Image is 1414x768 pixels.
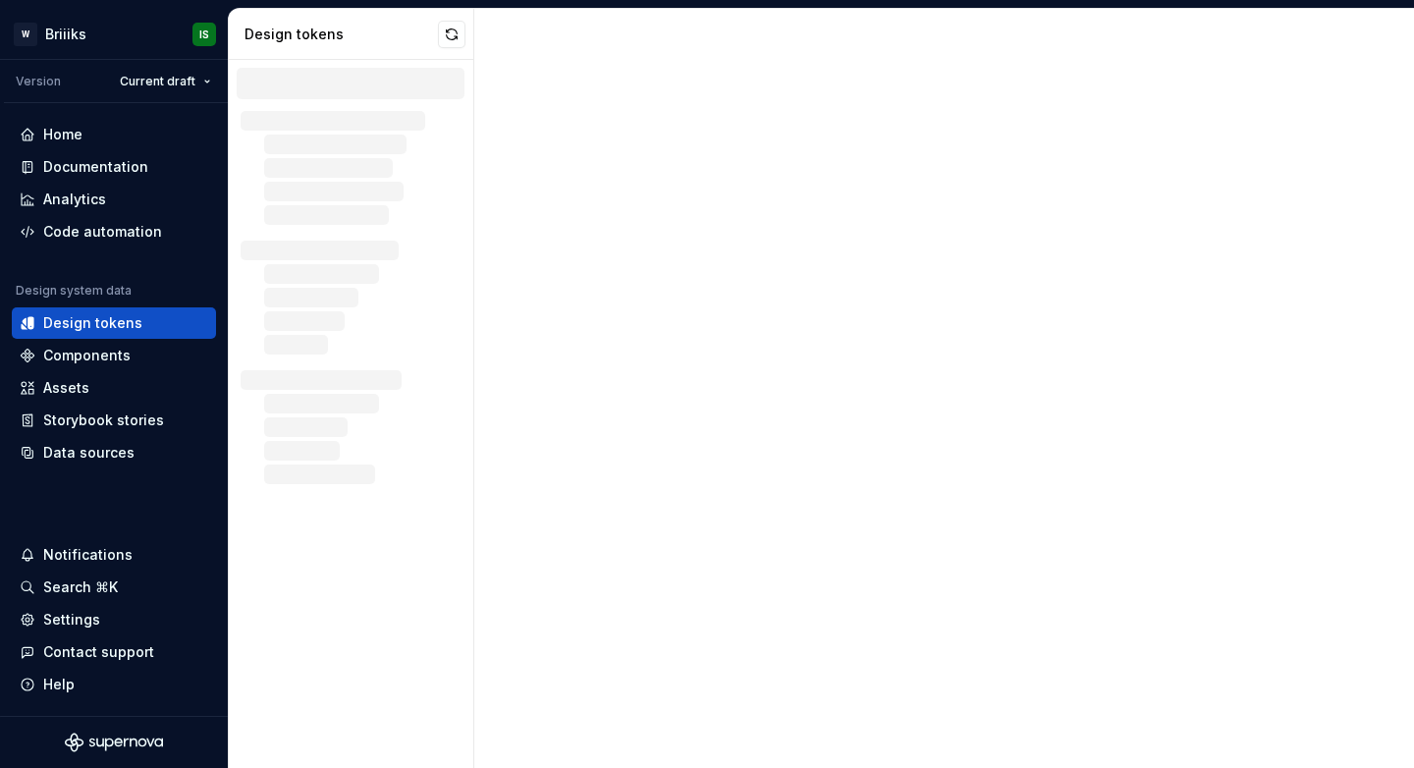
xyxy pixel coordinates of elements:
button: Search ⌘K [12,572,216,603]
a: Home [12,119,216,150]
div: Storybook stories [43,411,164,430]
a: Storybook stories [12,405,216,436]
button: Contact support [12,636,216,668]
button: Help [12,669,216,700]
button: WBriiiksIS [4,13,224,55]
div: Help [43,675,75,694]
button: Current draft [111,68,220,95]
div: Code automation [43,222,162,242]
div: Notifications [43,545,133,565]
a: Settings [12,604,216,635]
a: Analytics [12,184,216,215]
div: Design tokens [43,313,142,333]
div: Contact support [43,642,154,662]
div: Search ⌘K [43,577,118,597]
a: Design tokens [12,307,216,339]
div: Settings [43,610,100,630]
div: Data sources [43,443,135,463]
div: Home [43,125,82,144]
div: Version [16,74,61,89]
a: Documentation [12,151,216,183]
div: Briiiks [45,25,86,44]
div: W [14,23,37,46]
svg: Supernova Logo [65,733,163,752]
div: Design tokens [245,25,438,44]
div: Analytics [43,190,106,209]
a: Data sources [12,437,216,468]
a: Components [12,340,216,371]
span: Current draft [120,74,195,89]
a: Assets [12,372,216,404]
a: Code automation [12,216,216,247]
button: Notifications [12,539,216,571]
div: Assets [43,378,89,398]
div: Components [43,346,131,365]
div: Documentation [43,157,148,177]
div: IS [199,27,209,42]
div: Design system data [16,283,132,299]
